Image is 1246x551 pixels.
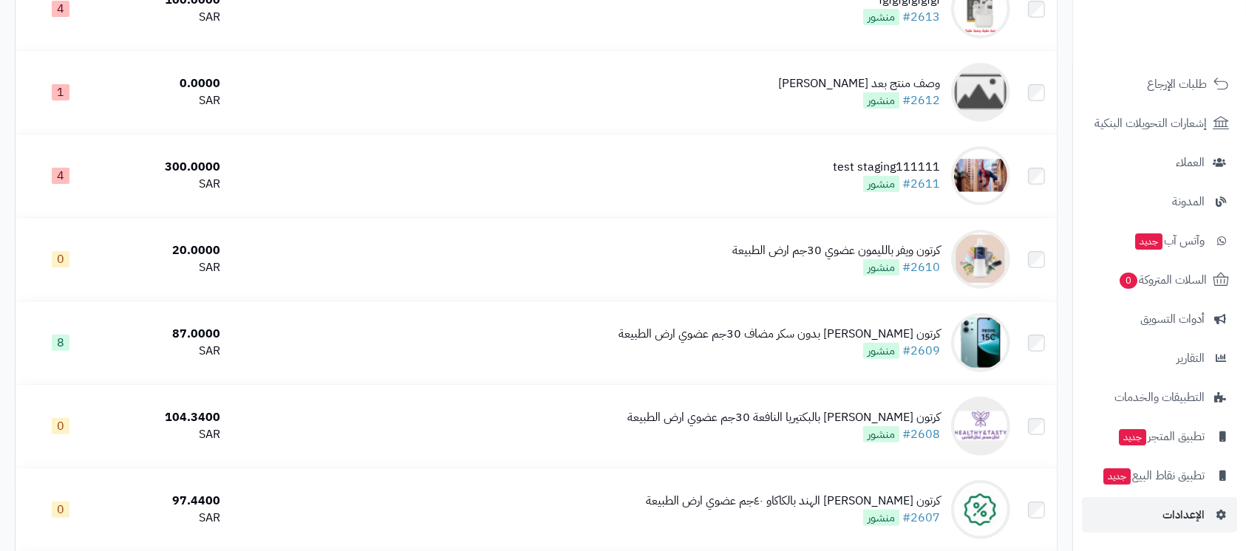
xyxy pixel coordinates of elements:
[1082,145,1237,180] a: العملاء
[778,75,940,92] div: وصف منتج بعد [PERSON_NAME]
[52,251,69,267] span: 0
[52,502,69,518] span: 0
[732,242,940,259] div: كرتون ويفر بالليمون عضوي 30جم ارض الطبيعة
[1119,429,1146,445] span: جديد
[951,230,1010,289] img: كرتون ويفر بالليمون عضوي 30جم ارض الطبيعة
[1102,465,1205,486] span: تطبيق نقاط البيع
[1147,74,1207,95] span: طلبات الإرجاع
[1172,191,1205,212] span: المدونة
[52,168,69,184] span: 4
[1162,504,1205,525] span: الإعدادات
[1134,230,1205,251] span: وآتس آب
[902,175,940,193] a: #2611
[902,342,940,360] a: #2609
[52,418,69,434] span: 0
[112,409,220,426] div: 104.3400
[1082,458,1237,493] a: تطبيق نقاط البيعجديد
[863,510,899,526] span: منشور
[112,176,220,193] div: SAR
[1082,106,1237,141] a: إشعارات التحويلات البنكية
[1082,340,1237,376] a: التقارير
[1120,273,1137,289] span: 0
[1082,223,1237,259] a: وآتس آبجديد
[902,259,940,276] a: #2610
[863,426,899,442] span: منشور
[863,259,899,275] span: منشور
[1094,113,1207,134] span: إشعارات التحويلات البنكية
[112,92,220,109] div: SAR
[951,63,1010,122] img: وصف منتج بعد اااااالرفع
[863,9,899,25] span: منشور
[1140,309,1205,329] span: أدوات التسويق
[1118,270,1207,290] span: السلات المتروكة
[833,159,940,176] div: test staging111111
[1135,233,1162,250] span: جديد
[1082,66,1237,102] a: طلبات الإرجاع
[1082,419,1237,454] a: تطبيق المتجرجديد
[112,326,220,343] div: 87.0000
[52,335,69,351] span: 8
[112,75,220,92] div: 0.0000
[619,326,940,343] div: كرتون [PERSON_NAME] بدون سكر مضاف 30جم عضوي ارض الطبيعة
[863,92,899,109] span: منشور
[902,425,940,443] a: #2608
[1082,497,1237,533] a: الإعدادات
[112,510,220,527] div: SAR
[1082,184,1237,219] a: المدونة
[902,509,940,527] a: #2607
[112,159,220,176] div: 300.0000
[646,493,940,510] div: كرتون [PERSON_NAME] الهند بالكاكاو ٤٠جم عضوي ارض الطبيعة
[1082,301,1237,337] a: أدوات التسويق
[1082,262,1237,298] a: السلات المتروكة0
[1082,380,1237,415] a: التطبيقات والخدمات
[627,409,940,426] div: كرتون [PERSON_NAME] بالبكتيريا النافعة 30جم عضوي ارض الطبيعة
[1177,348,1205,369] span: التقارير
[112,426,220,443] div: SAR
[52,84,69,100] span: 1
[951,313,1010,372] img: كرتون ويفر شوكولاتة بدون سكر مضاف 30جم عضوي ارض الطبيعة
[951,146,1010,205] img: test staging111111
[112,343,220,360] div: SAR
[52,1,69,17] span: 4
[112,242,220,259] div: 20.0000
[902,8,940,26] a: #2613
[1103,468,1131,485] span: جديد
[112,259,220,276] div: SAR
[112,493,220,510] div: 97.4400
[951,397,1010,456] img: كرتون ويفر شوكولاتة بالبكتيريا النافعة 30جم عضوي ارض الطبيعة
[112,9,220,26] div: SAR
[1176,152,1205,173] span: العملاء
[1117,426,1205,447] span: تطبيق المتجر
[951,480,1010,539] img: كرتون ويفر جوز الهند بالكاكاو ٤٠جم عضوي ارض الطبيعة
[902,92,940,109] a: #2612
[1114,387,1205,408] span: التطبيقات والخدمات
[863,343,899,359] span: منشور
[863,176,899,192] span: منشور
